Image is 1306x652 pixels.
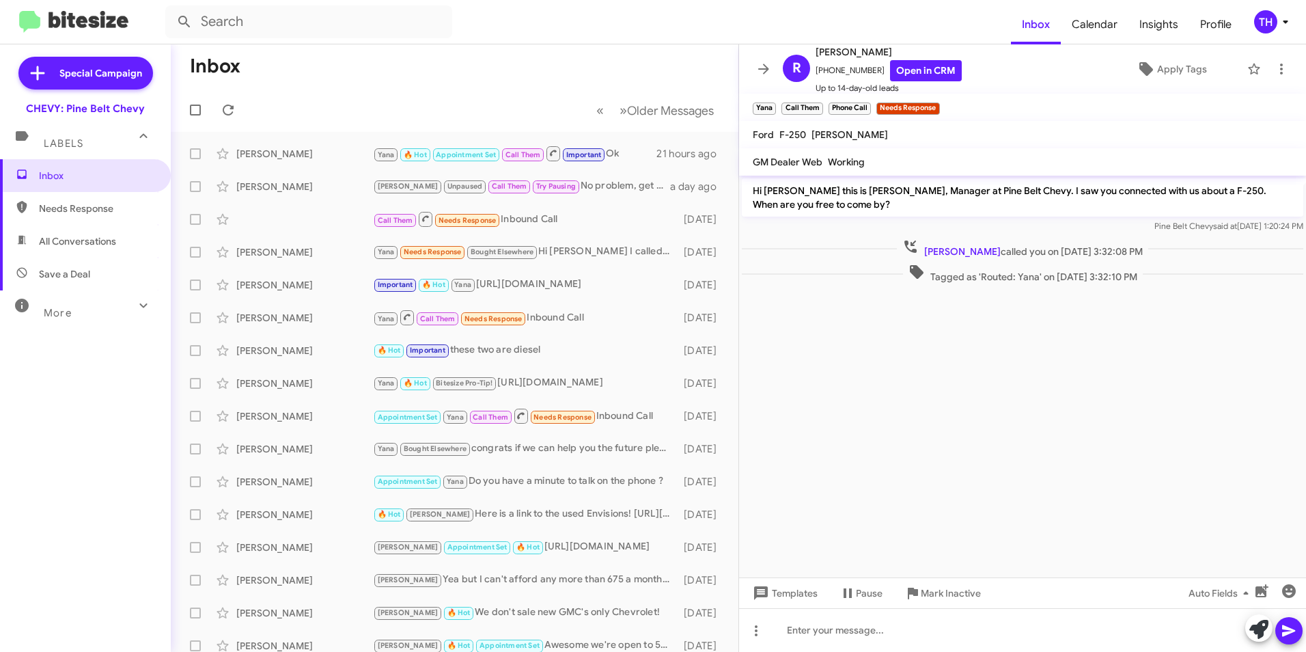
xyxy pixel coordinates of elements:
[236,409,373,423] div: [PERSON_NAME]
[678,311,727,325] div: [DATE]
[236,573,373,587] div: [PERSON_NAME]
[378,216,413,225] span: Call Them
[378,444,395,453] span: Yana
[422,280,445,289] span: 🔥 Hot
[378,280,413,289] span: Important
[1178,581,1265,606] button: Auto Fields
[505,150,541,159] span: Call Them
[1154,221,1303,231] span: Pine Belt Chevy [DATE] 1:20:24 PM
[566,150,602,159] span: Important
[236,508,373,521] div: [PERSON_NAME]
[890,60,962,81] a: Open in CRM
[792,57,801,79] span: R
[236,606,373,620] div: [PERSON_NAME]
[373,145,656,162] div: Ok
[897,239,1148,258] span: called you on [DATE] 3:32:08 PM
[373,605,678,621] div: We don't sale new GMC's only Chevrolet!
[378,182,439,191] span: [PERSON_NAME]
[816,60,962,81] span: [PHONE_NUMBER]
[236,377,373,390] div: [PERSON_NAME]
[404,379,427,388] span: 🔥 Hot
[1213,221,1237,231] span: said at
[378,247,395,256] span: Yana
[627,103,714,118] span: Older Messages
[903,264,1143,284] span: Tagged as 'Routed: Yana' on [DATE] 3:32:10 PM
[378,346,401,355] span: 🔥 Hot
[829,103,871,115] small: Phone Call
[236,311,373,325] div: [PERSON_NAME]
[1189,5,1242,44] span: Profile
[678,475,727,489] div: [DATE]
[439,216,497,225] span: Needs Response
[436,379,492,388] span: Bitesize Pro-Tip!
[373,441,678,457] div: congrats if we can help you the future please let me know
[44,307,72,319] span: More
[236,278,373,292] div: [PERSON_NAME]
[1011,5,1061,44] a: Inbox
[739,581,829,606] button: Templates
[816,81,962,95] span: Up to 14-day-old leads
[373,277,678,293] div: [URL][DOMAIN_NAME]
[893,581,992,606] button: Mark Inactive
[236,245,373,259] div: [PERSON_NAME]
[471,247,533,256] span: Bought Elsewhere
[236,442,373,456] div: [PERSON_NAME]
[656,147,727,161] div: 21 hours ago
[404,247,462,256] span: Needs Response
[1128,5,1189,44] a: Insights
[1189,581,1254,606] span: Auto Fields
[533,413,592,422] span: Needs Response
[378,641,439,650] span: [PERSON_NAME]
[924,245,1001,258] span: [PERSON_NAME]
[829,581,893,606] button: Pause
[779,128,806,141] span: F-250
[670,180,727,193] div: a day ago
[373,178,670,194] div: No problem, get better soon!
[373,210,678,228] div: Inbound Call
[44,137,83,150] span: Labels
[373,342,678,358] div: these two are diesel
[516,543,540,552] span: 🔥 Hot
[373,474,678,489] div: Do you have a minute to talk on the phone ?
[39,267,90,281] span: Save a Deal
[828,156,865,168] span: Working
[236,180,373,193] div: [PERSON_NAME]
[378,413,438,422] span: Appointment Set
[678,278,727,292] div: [DATE]
[876,103,939,115] small: Needs Response
[18,57,153,90] a: Special Campaign
[480,641,540,650] span: Appointment Set
[678,442,727,456] div: [DATE]
[921,581,981,606] span: Mark Inactive
[678,573,727,587] div: [DATE]
[373,572,678,588] div: Yea but I can't afford any more than 675 a month and I don't have money to put down. Can barely a...
[1242,10,1291,33] button: TH
[1254,10,1277,33] div: TH
[236,541,373,554] div: [PERSON_NAME]
[39,169,155,182] span: Inbox
[454,280,471,289] span: Yana
[1061,5,1128,44] a: Calendar
[1102,57,1240,81] button: Apply Tags
[447,182,483,191] span: Unpaused
[420,314,456,323] span: Call Them
[678,541,727,554] div: [DATE]
[436,150,496,159] span: Appointment Set
[373,309,678,326] div: Inbound Call
[447,641,471,650] span: 🔥 Hot
[373,506,678,522] div: Here is a link to the used Envisions! [URL][DOMAIN_NAME]
[753,128,774,141] span: Ford
[410,510,471,519] span: [PERSON_NAME]
[742,178,1303,217] p: Hi [PERSON_NAME] this is [PERSON_NAME], Manager at Pine Belt Chevy. I saw you connected with us a...
[596,102,604,119] span: «
[190,55,240,77] h1: Inbox
[588,96,612,124] button: Previous
[678,508,727,521] div: [DATE]
[589,96,722,124] nav: Page navigation example
[753,103,776,115] small: Yana
[39,234,116,248] span: All Conversations
[750,581,818,606] span: Templates
[447,608,471,617] span: 🔥 Hot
